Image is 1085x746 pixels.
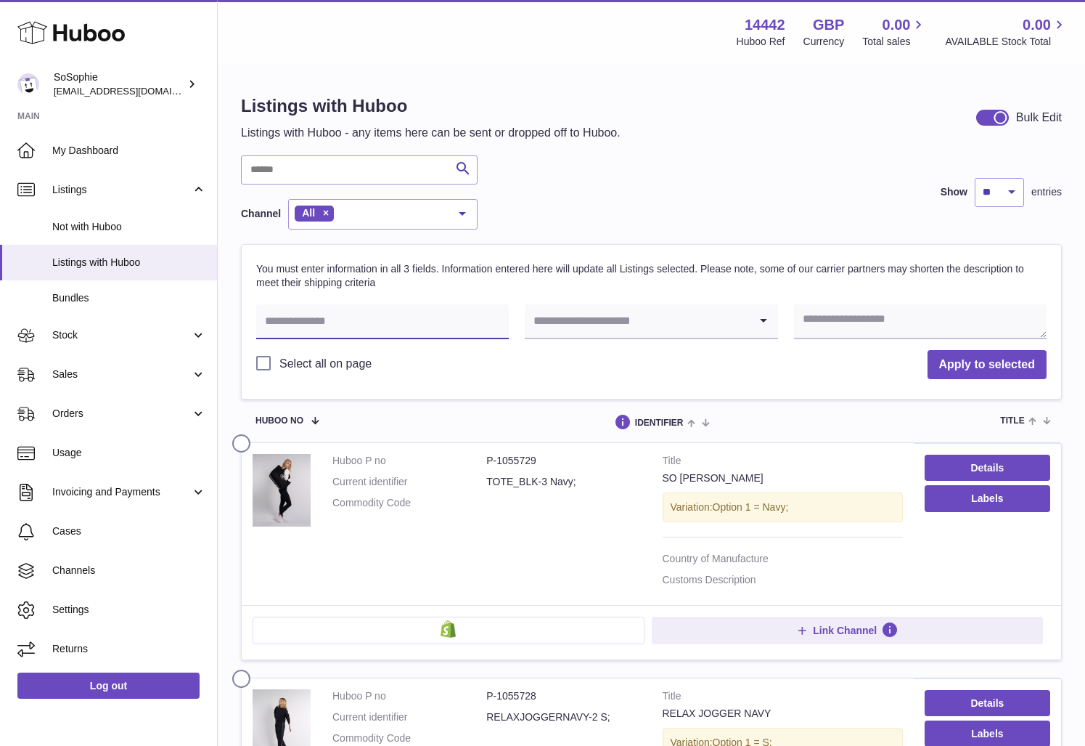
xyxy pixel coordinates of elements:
p: You must enter information in all 3 fields. Information entered here will update all Listings sel... [256,262,1047,290]
span: Total sales [862,35,927,49]
dt: Huboo P no [332,454,486,468]
div: Bulk Edit [1016,110,1062,126]
span: Sales [52,368,191,381]
span: AVAILABLE Stock Total [945,35,1068,49]
strong: Title [663,454,903,471]
dt: Customs Description [663,573,783,587]
span: 0.00 [883,15,911,35]
span: Listings [52,183,191,197]
span: Huboo no [255,416,303,426]
img: shopify-small.png [441,620,456,638]
span: My Dashboard [52,144,206,158]
dt: Commodity Code [332,731,486,745]
span: All [302,207,315,219]
span: Orders [52,407,191,421]
strong: Title [663,689,903,707]
span: entries [1031,185,1062,199]
dt: Country of Manufacture [663,552,783,566]
a: Details [925,455,1050,481]
button: Labels [925,485,1050,511]
a: 0.00 Total sales [862,15,927,49]
label: Select all on page [256,356,372,372]
span: Stock [52,328,191,342]
strong: 14442 [745,15,785,35]
span: Invoicing and Payments [52,485,191,499]
input: Search for option [525,304,748,338]
span: Option 1 = Navy; [713,501,789,513]
a: Details [925,690,1050,716]
dt: Commodity Code [332,496,486,510]
dd: TOTE_BLK-3 Navy; [486,475,640,489]
span: Returns [52,642,206,656]
p: Listings with Huboo - any items here can be sent or dropped off to Huboo. [241,125,621,141]
span: Bundles [52,291,206,305]
a: 0.00 AVAILABLE Stock Total [945,15,1068,49]
span: Not with Huboo [52,220,206,234]
div: RELAX JOGGER NAVY [663,707,903,721]
div: Variation: [663,492,903,522]
span: [EMAIL_ADDRESS][DOMAIN_NAME] [54,85,213,97]
button: Link Channel [652,617,1044,644]
h1: Listings with Huboo [241,94,621,118]
div: SoSophie [54,70,184,98]
span: Cases [52,524,206,538]
a: Log out [17,673,200,699]
dd: P-1055728 [486,689,640,703]
img: SO SOPHIE TOTE BLACK [253,454,311,527]
dt: Huboo P no [332,689,486,703]
div: Search for option [525,304,777,339]
div: SO [PERSON_NAME] [663,471,903,485]
dt: Current identifier [332,710,486,724]
label: Channel [241,207,281,221]
dd: P-1055729 [486,454,640,468]
dt: Current identifier [332,475,486,489]
strong: GBP [813,15,844,35]
button: Apply to selected [928,350,1047,380]
div: Huboo Ref [737,35,785,49]
div: Currency [803,35,845,49]
span: Link Channel [813,624,877,637]
span: 0.00 [1023,15,1051,35]
span: Channels [52,564,206,577]
span: Usage [52,446,206,460]
span: Listings with Huboo [52,256,206,269]
label: Show [941,185,967,199]
span: title [1000,416,1024,426]
span: identifier [635,418,684,428]
span: Settings [52,603,206,617]
dd: RELAXJOGGERNAVY-2 S; [486,710,640,724]
img: info@thebigclick.co.uk [17,73,39,95]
